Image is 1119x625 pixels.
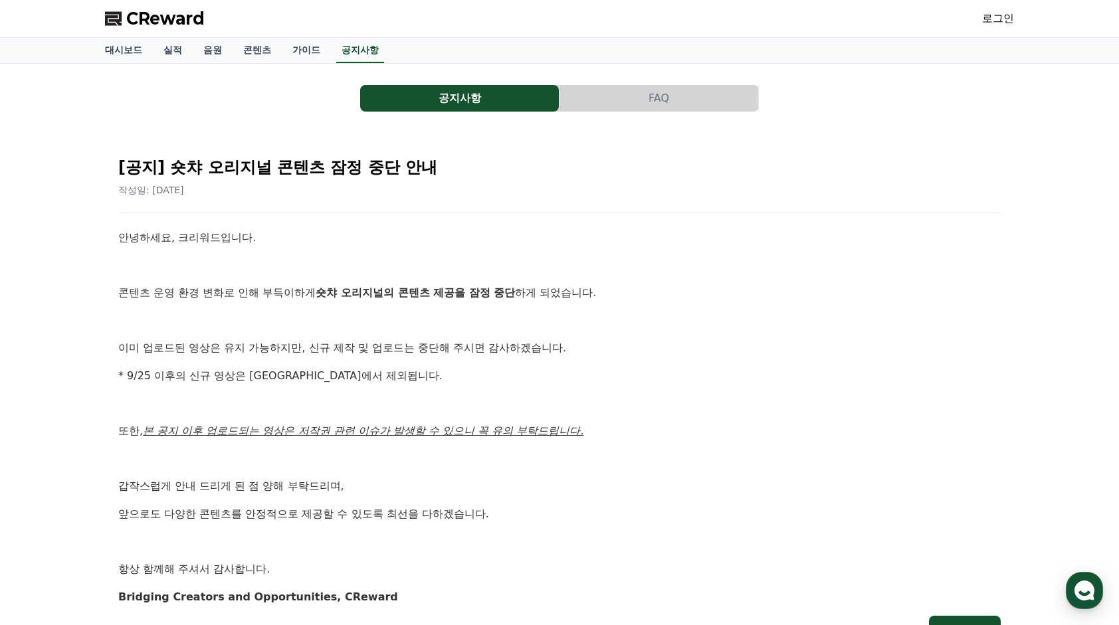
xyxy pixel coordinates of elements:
[126,8,205,29] span: CReward
[336,38,384,63] a: 공지사항
[153,38,193,63] a: 실적
[118,478,1001,495] p: 갑작스럽게 안내 드리게 된 점 양해 부탁드리며,
[118,561,1001,578] p: 항상 함께해 주셔서 감사합니다.
[559,85,759,112] a: FAQ
[118,185,184,195] span: 작성일: [DATE]
[118,367,1001,385] p: * 9/25 이후의 신규 영상은 [GEOGRAPHIC_DATA]에서 제외됩니다.
[118,229,1001,246] p: 안녕하세요, 크리워드입니다.
[118,284,1001,302] p: 콘텐츠 운영 환경 변화로 인해 부득이하게 하게 되었습니다.
[143,424,583,437] u: 본 공지 이후 업로드되는 영상은 저작권 관련 이슈가 발생할 수 있으니 꼭 유의 부탁드립니다.
[982,11,1014,27] a: 로그인
[118,339,1001,357] p: 이미 업로드된 영상은 유지 가능하지만, 신규 제작 및 업로드는 중단해 주시면 감사하겠습니다.
[118,422,1001,440] p: 또한,
[316,286,515,299] strong: 숏챠 오리지널의 콘텐츠 제공을 잠정 중단
[118,590,398,603] strong: Bridging Creators and Opportunities, CReward
[360,85,559,112] a: 공지사항
[282,38,331,63] a: 가이드
[360,85,559,112] button: 공지사항
[233,38,282,63] a: 콘텐츠
[559,85,758,112] button: FAQ
[94,38,153,63] a: 대시보드
[118,505,1001,523] p: 앞으로도 다양한 콘텐츠를 안정적으로 제공할 수 있도록 최선을 다하겠습니다.
[193,38,233,63] a: 음원
[118,157,1001,178] h2: [공지] 숏챠 오리지널 콘텐츠 잠정 중단 안내
[105,8,205,29] a: CReward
